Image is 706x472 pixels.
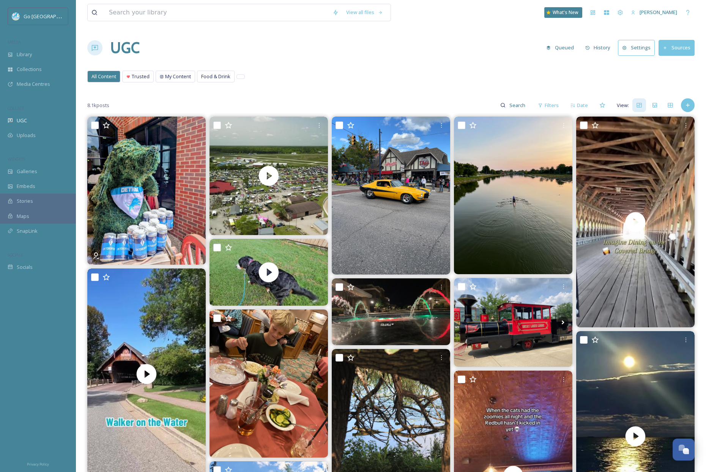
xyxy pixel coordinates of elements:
video: Join the thousands who call Midland their fall ritual. Antique lovers, collectors, decorators, an... [210,117,328,235]
video: Join us for Walker on the Water this Friday, September 12! 😍 Buy your ticket today on Eventbrite.... [576,117,695,327]
span: Collections [17,66,42,73]
span: UGC [17,117,27,124]
img: #beerfestival #midlandmi [454,278,572,367]
a: [PERSON_NAME] [627,5,681,20]
img: Auto Fest is here! 🏁 Check out all the hot rods and stop in for a sweet treat along the way! 🍬 [332,117,450,275]
img: thumbnail [210,117,328,235]
span: Filters [545,102,559,109]
span: [PERSON_NAME] [640,9,677,16]
img: GoGreatLogo_MISkies_RegionalTrails%20%281%29.png [12,13,20,20]
span: COLLECT [8,105,24,111]
a: History [582,40,618,55]
img: thumbnail [576,117,695,327]
a: Settings [618,40,659,55]
button: Queued [542,40,578,55]
input: Search [506,98,530,113]
a: Queued [542,40,582,55]
img: Ohhh, Frankie - blue looks good on you 💙🏈🦁 Want to get some beer to match your favorite team?? Co... [87,117,206,265]
span: My Content [165,73,191,80]
button: Sources [659,40,695,55]
span: WIDGETS [8,156,25,162]
video: #saginaw #saginawmichigan #midlandmichigan #hemlockmi #ivaroaddogsitting [210,239,328,306]
span: Trusted [132,73,150,80]
img: The Bavarian Inn Restaurant isn’t just dinner—it’s tradition! From endless platters of world-famo... [210,309,328,458]
span: Maps [17,213,29,220]
span: MEDIA [8,39,21,45]
img: #baycitymi #downtown #calming #fyp someone say labubu? [332,278,450,345]
span: Embeds [17,183,35,190]
span: Uploads [17,132,36,139]
button: Settings [618,40,655,55]
button: Open Chat [673,439,695,461]
a: UGC [110,36,140,59]
span: Galleries [17,168,37,175]
span: SnapLink [17,227,38,235]
img: it’s starting to feel like fall now with the cooler temps and the colors coming into the sunsets.... [454,117,572,274]
a: What's New [544,7,582,18]
a: Privacy Policy [27,459,49,468]
span: Media Centres [17,81,50,88]
span: All Content [91,73,116,80]
span: SOCIALS [8,252,23,257]
a: View all files [342,5,387,20]
span: Go [GEOGRAPHIC_DATA] [24,13,80,20]
span: 8.1k posts [87,102,109,109]
img: thumbnail [210,239,328,306]
span: Privacy Policy [27,462,49,467]
input: Search your library [105,4,329,21]
button: History [582,40,615,55]
span: Stories [17,197,33,205]
span: Food & Drink [201,73,230,80]
span: Socials [17,264,33,271]
span: View: [617,102,629,109]
span: Date [577,102,588,109]
span: Library [17,51,32,58]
